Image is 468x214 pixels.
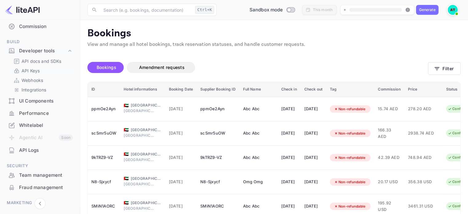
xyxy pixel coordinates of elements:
[4,182,76,193] a: Fraud management
[313,7,333,13] div: This month
[91,128,116,138] div: scSmr5uOW
[374,82,404,97] th: Commission
[22,87,46,93] p: Integrations
[131,103,162,108] span: [GEOGRAPHIC_DATA]
[14,67,71,74] a: API Keys
[281,177,297,187] div: [DATE]
[169,203,193,210] span: [DATE]
[330,154,370,162] div: Non-refundable
[243,128,274,138] div: Abc Abc
[200,153,235,163] div: 9kTRZ9-VZ
[124,157,154,163] span: [GEOGRAPHIC_DATA]
[22,58,62,64] p: API docs and SDKs
[343,6,411,14] span: Create your website first
[120,82,165,97] th: Hotel informations
[4,163,76,169] span: Security
[4,107,76,119] a: Performance
[197,82,239,97] th: Supplier Booking ID
[14,87,71,93] a: Integrations
[131,151,162,157] span: [GEOGRAPHIC_DATA]
[11,76,74,85] div: Webhooks
[124,176,129,180] span: United Arab Emirates
[378,200,400,213] span: 195.92 USD
[304,153,322,163] div: [DATE]
[169,154,193,161] span: [DATE]
[11,57,74,66] div: API docs and SDKs
[281,128,297,138] div: [DATE]
[4,38,76,45] span: Build
[19,98,73,105] div: UI Components
[200,104,235,114] div: ppmOe2Ayn
[169,106,193,112] span: [DATE]
[131,200,162,206] span: [GEOGRAPHIC_DATA]
[404,82,442,97] th: Price
[124,152,129,156] span: United Arab Emirates
[428,62,461,75] button: Filter
[304,104,322,114] div: [DATE]
[326,82,374,97] th: Tag
[200,128,235,138] div: scSmr5uOW
[124,206,154,211] span: [GEOGRAPHIC_DATA]
[4,21,76,33] div: Commission
[247,6,297,14] div: Switch to Production mode
[11,85,74,94] div: Integrations
[124,181,154,187] span: [GEOGRAPHIC_DATA]
[408,154,439,161] span: 748.94 AED
[124,108,154,114] span: [GEOGRAPHIC_DATA]
[124,133,154,138] span: [GEOGRAPHIC_DATA]
[100,4,193,16] input: Search (e.g. bookings, documentation)
[169,179,193,185] span: [DATE]
[91,104,116,114] div: ppmOe2Ayn
[378,154,400,161] span: 42.39 AED
[4,46,76,56] div: Developer tools
[281,153,297,163] div: [DATE]
[4,95,76,107] div: UI Components
[19,147,73,154] div: API Logs
[408,106,439,112] span: 278.20 AED
[19,47,67,55] div: Developer tools
[408,130,439,137] span: 2938.74 AED
[330,105,370,113] div: Non-refundable
[4,169,76,181] a: Team management
[243,177,274,187] div: Omg Omg
[87,27,461,40] p: Bookings
[448,5,458,15] img: Alexis Tomfaya
[4,95,76,107] a: UI Components
[378,127,400,140] span: 166.33 AED
[330,203,370,210] div: Non-refundable
[22,77,43,83] p: Webhooks
[5,5,40,15] img: LiteAPI logo
[408,179,439,185] span: 356.38 USD
[131,127,162,133] span: [GEOGRAPHIC_DATA]
[14,77,71,83] a: Webhooks
[243,153,274,163] div: Abc Abc
[14,58,71,64] a: API docs and SDKs
[243,201,274,211] div: Abc Abc
[304,201,322,211] div: [DATE]
[91,201,116,211] div: SMiN1AORC
[87,41,461,48] p: View and manage all hotel bookings, track reservation statuses, and handle customer requests.
[4,21,76,32] a: Commission
[281,104,297,114] div: [DATE]
[378,179,400,185] span: 20.17 USD
[91,177,116,187] div: N8-Sjxycf
[250,6,283,14] span: Sandbox mode
[124,201,129,205] span: United Arab Emirates
[4,144,76,156] a: API Logs
[165,82,197,97] th: Booking Date
[4,119,76,131] a: Whitelabel
[88,82,120,97] th: ID
[19,122,73,129] div: Whitelabel
[139,65,185,70] span: Amendment requests
[281,201,297,211] div: [DATE]
[200,177,235,187] div: N8-Sjxycf
[195,6,214,14] div: Ctrl+K
[19,23,73,30] div: Commission
[124,103,129,107] span: United Arab Emirates
[131,176,162,181] span: [GEOGRAPHIC_DATA]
